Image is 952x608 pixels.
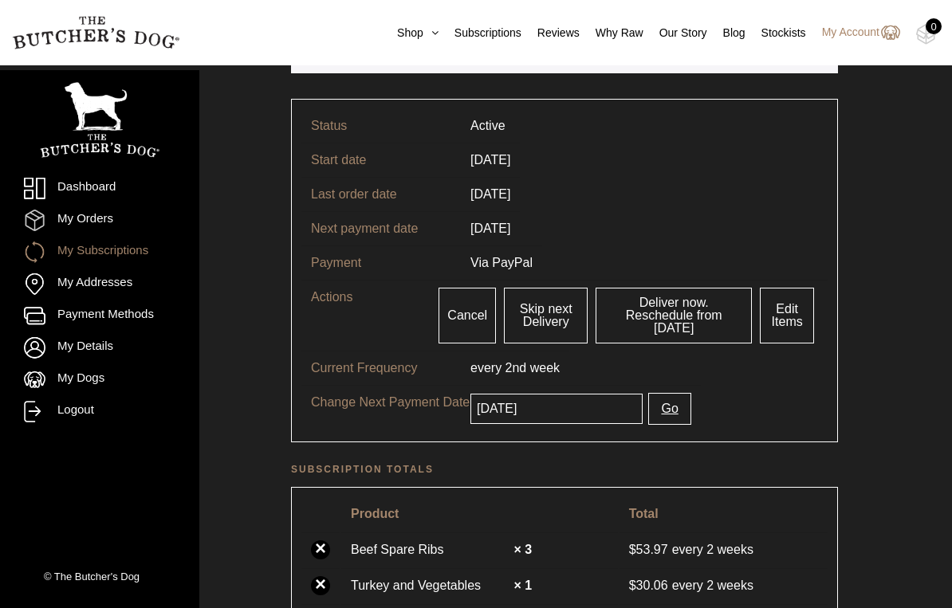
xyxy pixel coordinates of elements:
[24,178,175,199] a: Dashboard
[311,359,470,378] p: Current Frequency
[760,288,814,343] a: Edit Items
[301,177,461,211] td: Last order date
[461,177,520,211] td: [DATE]
[24,369,175,390] a: My Dogs
[643,25,707,41] a: Our Story
[351,576,510,595] a: Turkey and Vegetables
[530,361,560,375] span: week
[470,256,533,269] span: Via PayPal
[513,579,532,592] strong: × 1
[648,393,690,425] button: Go
[629,543,672,556] span: 53.97
[926,18,942,34] div: 0
[461,211,520,245] td: [DATE]
[596,288,752,343] a: Deliver now. Reschedule from [DATE]
[311,540,330,559] a: ×
[707,25,745,41] a: Blog
[24,401,175,422] a: Logout
[341,497,618,531] th: Product
[24,241,175,263] a: My Subscriptions
[620,532,828,567] td: every 2 weeks
[301,109,461,143] td: Status
[24,305,175,327] a: Payment Methods
[301,143,461,177] td: Start date
[580,25,643,41] a: Why Raw
[381,25,439,41] a: Shop
[629,543,636,556] span: $
[24,273,175,295] a: My Addresses
[470,361,526,375] span: every 2nd
[311,393,470,412] p: Change Next Payment Date
[351,540,510,559] a: Beef Spare Ribs
[301,245,461,280] td: Payment
[461,143,520,177] td: [DATE]
[301,211,461,245] td: Next payment date
[916,24,936,45] img: TBD_Cart-Empty.png
[24,210,175,231] a: My Orders
[301,280,425,351] td: Actions
[806,23,900,42] a: My Account
[521,25,580,41] a: Reviews
[291,461,838,477] h2: Subscription totals
[620,497,828,531] th: Total
[629,579,672,592] span: 30.06
[620,568,828,602] td: every 2 weeks
[513,543,532,556] strong: × 3
[504,288,588,343] a: Skip next Delivery
[439,25,521,41] a: Subscriptions
[461,109,515,143] td: Active
[745,25,806,41] a: Stockists
[629,579,636,592] span: $
[40,82,159,158] img: TBD_Portrait_Logo_White.png
[439,288,496,343] a: Cancel
[311,576,330,595] a: ×
[24,337,175,359] a: My Details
